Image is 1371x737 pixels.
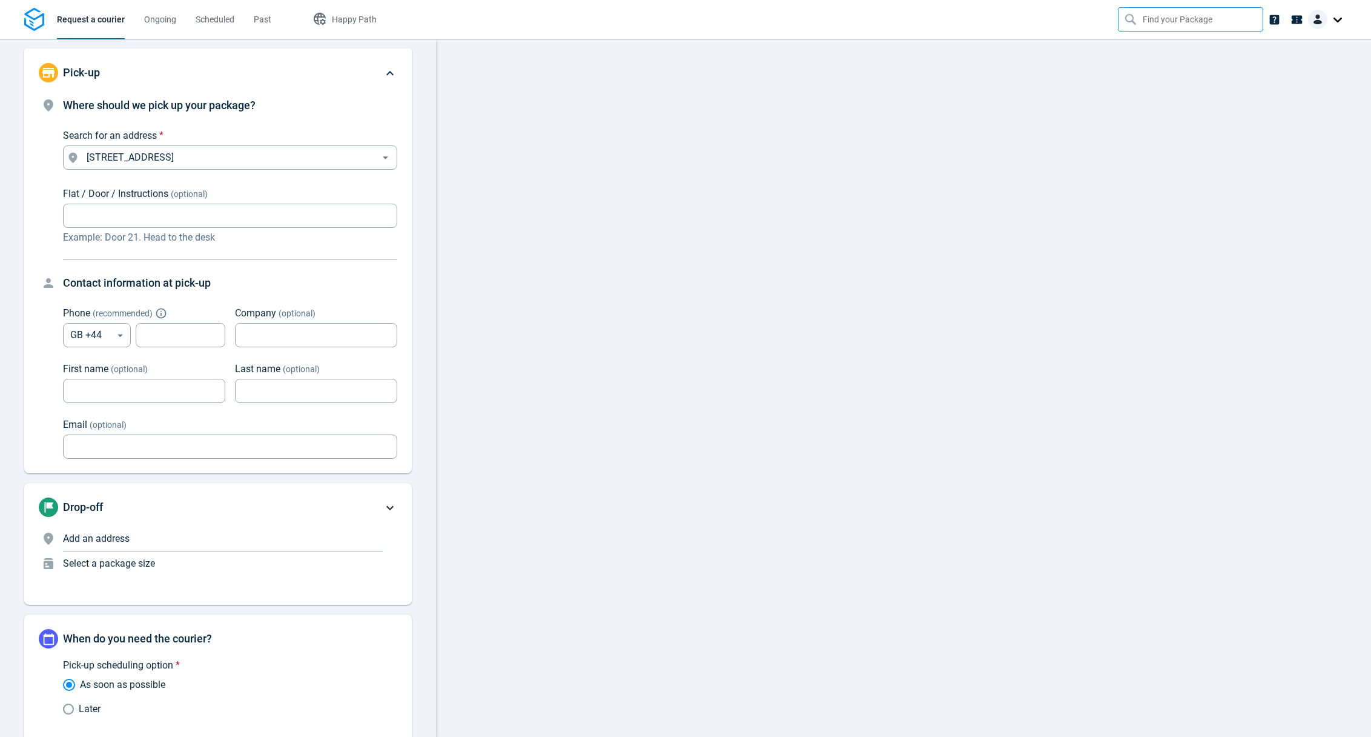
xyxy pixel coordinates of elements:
[1308,10,1327,29] img: Client
[279,308,315,318] span: (optional)
[63,230,397,245] p: Example: Door 21. Head to the desk
[24,8,44,32] img: Logo
[63,307,90,319] span: Phone
[63,130,157,141] span: Search for an address
[80,678,165,692] span: As soon as possible
[90,420,127,430] span: (optional)
[63,501,103,513] span: Drop-off
[63,419,87,430] span: Email
[63,275,397,292] h4: Contact information at pick-up
[63,558,155,569] span: Select a package size
[332,15,377,24] span: Happy Path
[254,15,271,24] span: Past
[63,66,100,79] span: Pick-up
[63,323,131,347] div: GB +44
[63,533,130,544] span: Add an address
[111,364,148,374] span: (optional)
[79,702,101,716] span: Later
[63,363,108,375] span: First name
[157,310,165,317] button: Explain "Recommended"
[63,659,173,671] span: Pick-up scheduling option
[283,364,320,374] span: (optional)
[235,307,276,319] span: Company
[196,15,234,24] span: Scheduled
[63,632,212,645] span: When do you need the courier?
[63,188,168,199] span: Flat / Door / Instructions
[57,15,125,24] span: Request a courier
[144,15,176,24] span: Ongoing
[24,483,412,605] div: Drop-offAdd an addressSelect a package size
[63,99,256,112] span: Where should we pick up your package?
[1143,8,1241,31] input: Find your Package
[171,189,208,199] span: (optional)
[93,308,153,318] span: ( recommended )
[24,48,412,97] div: Pick-up
[235,363,280,375] span: Last name
[378,150,393,165] button: Open
[24,97,412,473] div: Pick-up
